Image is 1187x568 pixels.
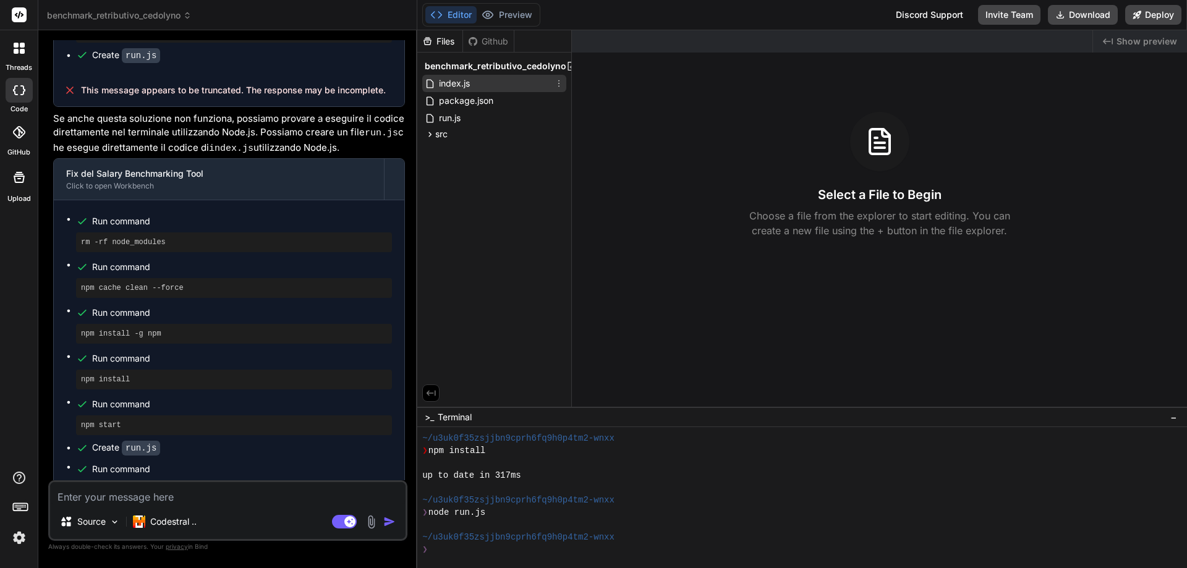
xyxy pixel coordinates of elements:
div: Create [92,49,160,62]
p: Source [77,515,106,528]
code: run.js [365,128,398,138]
span: Terminal [438,411,472,423]
span: ❯ [422,543,428,556]
span: Run command [92,307,392,319]
span: >_ [425,411,434,423]
span: ~/u3uk0f35zsjjbn9cprh6fq9h0p4tm2-wnxx [422,494,615,506]
p: Choose a file from the explorer to start editing. You can create a new file using the + button in... [741,208,1018,238]
img: Codestral 25.01 [133,515,145,528]
label: GitHub [7,147,30,158]
img: Pick Models [109,517,120,527]
div: Github [463,35,514,48]
span: ~/u3uk0f35zsjjbn9cprh6fq9h0p4tm2-wnxx [422,432,615,444]
button: Invite Team [978,5,1040,25]
span: ~/u3uk0f35zsjjbn9cprh6fq9h0p4tm2-wnxx [422,531,615,543]
span: Run command [92,215,392,227]
span: up to date in 317ms [422,469,521,481]
button: Editor [425,6,477,23]
span: − [1170,411,1177,423]
img: attachment [364,515,378,529]
button: Fix del Salary Benchmarking ToolClick to open Workbench [54,159,384,200]
span: benchmark_retributivo_cedolyno [425,60,566,72]
button: Download [1048,5,1118,25]
span: Run command [92,352,392,365]
span: ❯ [422,506,428,519]
code: run.js [122,48,160,63]
label: Upload [7,193,31,204]
pre: npm install [81,375,387,384]
button: − [1168,407,1180,427]
span: run.js [438,111,462,125]
pre: npm install -g npm [81,329,387,339]
p: Always double-check its answers. Your in Bind [48,541,407,553]
span: privacy [166,543,188,550]
img: settings [9,527,30,548]
span: index.js [438,76,471,91]
span: ❯ [422,444,428,457]
p: Se anche questa soluzione non funziona, possiamo provare a eseguire il codice direttamente nel te... [53,112,405,156]
pre: npm start [81,420,387,430]
span: src [435,128,448,140]
label: threads [6,62,32,73]
img: icon [383,515,396,528]
span: Run command [92,463,392,475]
span: Run command [92,398,392,410]
span: Show preview [1117,35,1177,48]
button: Preview [477,6,537,23]
div: Create [92,441,160,454]
code: index.js [209,143,253,154]
span: This message appears to be truncated. The response may be incomplete. [81,84,386,96]
button: Deploy [1125,5,1181,25]
pre: rm -rf node_modules [81,237,387,247]
label: code [11,104,28,114]
h3: Select a File to Begin [818,186,942,203]
div: Files [417,35,462,48]
span: node run.js [428,506,485,519]
span: Run command [92,261,392,273]
span: package.json [438,93,495,108]
pre: npm cache clean --force [81,283,387,293]
p: Codestral .. [150,515,197,528]
div: Discord Support [888,5,971,25]
code: run.js [122,441,160,456]
div: Click to open Workbench [66,181,372,191]
span: benchmark_retributivo_cedolyno [47,9,192,22]
div: Fix del Salary Benchmarking Tool [66,167,372,180]
span: npm install [428,444,485,457]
